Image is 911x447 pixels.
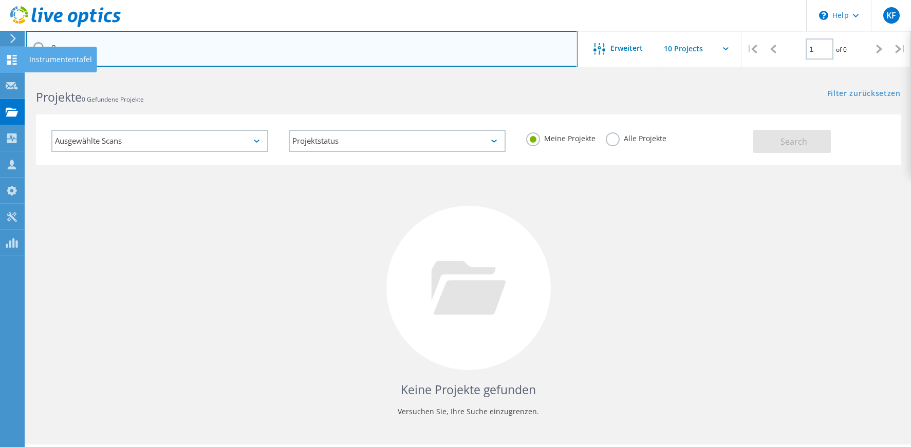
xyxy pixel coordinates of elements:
[606,132,666,142] label: Alle Projekte
[46,403,890,420] p: Versuchen Sie, Ihre Suche einzugrenzen.
[780,136,807,147] span: Search
[753,130,831,153] button: Search
[836,45,847,54] span: of 0
[886,11,896,20] span: KF
[46,381,890,398] h4: Keine Projekte gefunden
[741,31,763,67] div: |
[51,130,268,152] div: Ausgewählte Scans
[819,11,828,20] svg: \n
[36,89,82,105] b: Projekte
[526,132,596,142] label: Meine Projekte
[827,90,901,99] a: Filter zurücksetzen
[890,31,911,67] div: |
[82,95,144,104] span: 0 Gefundene Projekte
[610,45,643,52] span: Erweitert
[29,56,92,63] div: Instrumententafel
[10,22,121,29] a: Live Optics Dashboard
[26,31,578,67] input: Projekte nach Namen, Verantwortlichem, ID, Unternehmen usw. suchen
[289,130,506,152] div: Projektstatus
